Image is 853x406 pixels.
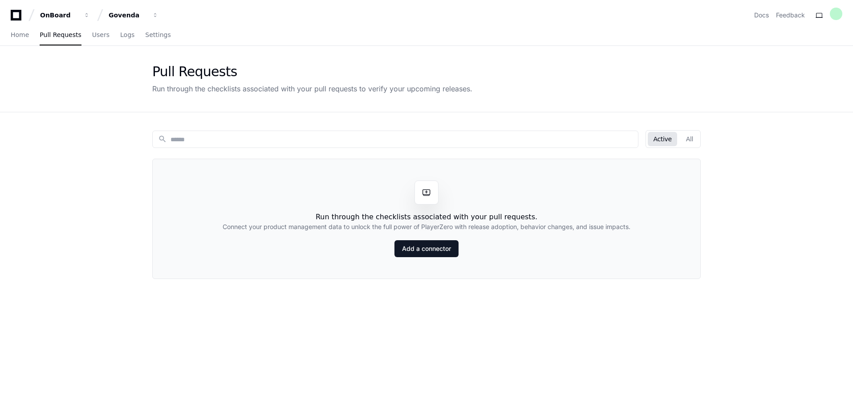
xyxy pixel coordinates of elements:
a: Users [92,25,110,45]
button: Feedback [776,11,805,20]
div: OnBoard [40,11,78,20]
a: Docs [754,11,769,20]
a: Home [11,25,29,45]
span: Logs [120,32,134,37]
button: OnBoard [37,7,93,23]
div: Pull Requests [152,64,472,80]
span: Settings [145,32,171,37]
div: Run through the checklists associated with your pull requests to verify your upcoming releases. [152,83,472,94]
a: Logs [120,25,134,45]
h2: Connect your product management data to unlock the full power of PlayerZero with release adoption... [223,222,630,231]
div: Govenda [109,11,147,20]
button: All [681,132,699,146]
span: Users [92,32,110,37]
h1: Run through the checklists associated with your pull requests. [316,212,537,222]
a: Pull Requests [40,25,81,45]
mat-icon: search [158,135,167,144]
button: Govenda [105,7,162,23]
span: Home [11,32,29,37]
span: Pull Requests [40,32,81,37]
button: Active [648,132,677,146]
a: Settings [145,25,171,45]
a: Add a connector [394,240,459,257]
